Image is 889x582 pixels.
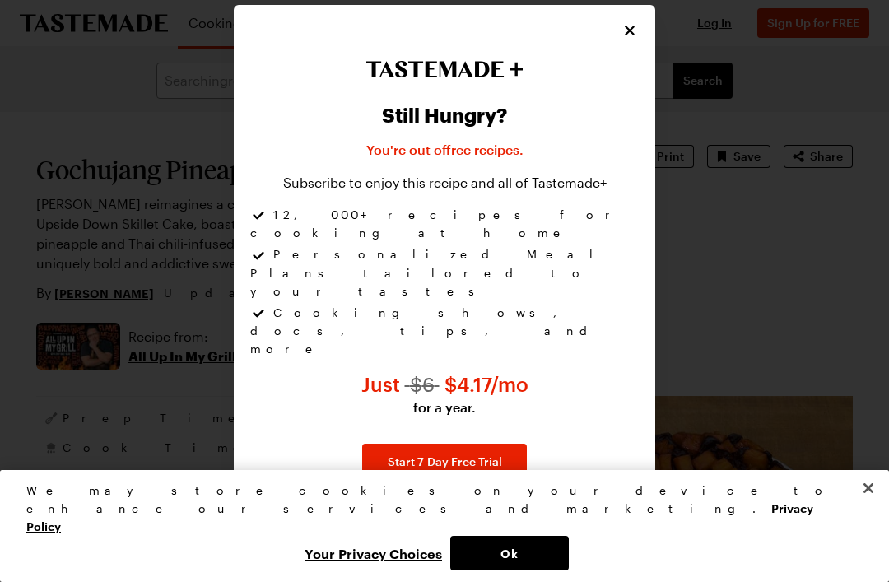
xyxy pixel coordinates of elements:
a: Start 7-Day Free Trial [362,444,527,480]
p: Just $4.17 per month for a year instead of $6 [361,371,528,417]
img: Tastemade+ [365,61,524,77]
li: Personalized Meal Plans tailored to your tastes [250,245,639,303]
span: $ 6 [405,372,440,396]
p: Subscribe to enjoy this recipe and all of Tastemade+ [283,173,607,193]
h2: Still Hungry? [382,104,507,127]
li: 12,000+ recipes for cooking at home [250,206,639,245]
div: We may store cookies on your device to enhance our services and marketing. [26,482,849,536]
button: Your Privacy Choices [296,536,450,570]
button: Close [850,470,887,506]
li: Cooking shows, docs, tips, and more [250,304,639,358]
div: Privacy [26,482,849,570]
p: You're out of free recipes . [366,140,524,160]
button: Close [621,21,639,40]
span: Start 7-Day Free Trial [388,454,502,470]
span: Just $ 4.17 /mo [361,372,528,396]
button: Ok [450,536,569,570]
